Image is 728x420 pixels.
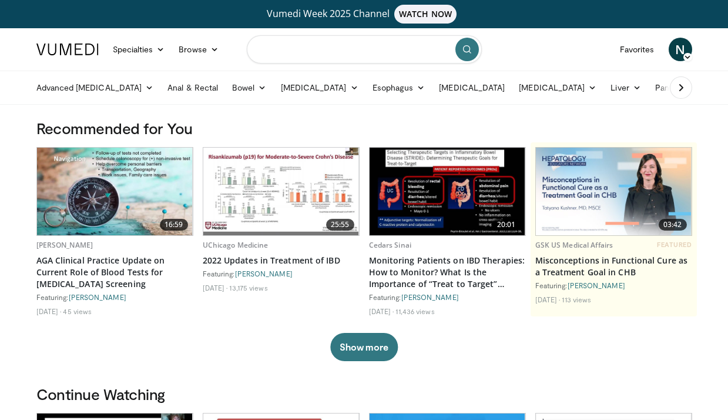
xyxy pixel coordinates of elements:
[225,76,273,99] a: Bowel
[203,269,360,278] div: Featuring:
[36,385,692,404] h3: Continue Watching
[274,76,365,99] a: [MEDICAL_DATA]
[369,292,526,302] div: Featuring:
[370,148,525,235] img: 609225da-72ea-422a-b68c-0f05c1f2df47.620x360_q85_upscale.jpg
[247,35,482,64] input: Search topics, interventions
[657,241,692,249] span: FEATURED
[536,148,692,235] a: 03:42
[669,38,692,61] a: N
[235,269,293,278] a: [PERSON_NAME]
[535,240,613,250] a: GSK US Medical Affairs
[432,76,512,99] a: [MEDICAL_DATA]
[37,148,193,235] img: 9319a17c-ea45-4555-a2c0-30ea7aed39c4.620x360_q85_upscale.jpg
[369,306,394,316] li: [DATE]
[659,219,687,231] span: 03:42
[203,240,269,250] a: UChicago Medicine
[395,306,434,316] li: 11,436 views
[36,240,93,250] a: [PERSON_NAME]
[562,295,591,304] li: 113 views
[203,283,228,292] li: [DATE]
[330,333,398,361] button: Show more
[394,5,457,24] span: WATCH NOW
[63,306,92,316] li: 45 views
[492,219,521,231] span: 20:01
[37,148,193,235] a: 16:59
[36,255,193,290] a: AGA Clinical Practice Update on Current Role of Blood Tests for [MEDICAL_DATA] Screening
[160,76,225,99] a: Anal & Rectal
[370,148,525,235] a: 20:01
[36,119,692,138] h3: Recommended for You
[229,283,267,292] li: 13,175 views
[535,295,561,304] li: [DATE]
[568,281,625,289] a: [PERSON_NAME]
[369,255,526,290] a: Monitoring Patients on IBD Therapies: How to Monitor? What Is the Importance of “Treat to Target”...
[69,293,126,301] a: [PERSON_NAME]
[536,148,692,235] img: 946a363f-977e-482f-b70f-f1516cc744c3.jpg.620x360_q85_upscale.jpg
[326,219,354,231] span: 25:55
[535,281,692,290] div: Featuring:
[535,255,692,278] a: Misconceptions in Functional Cure as a Treatment Goal in CHB
[38,5,690,24] a: Vumedi Week 2025 ChannelWATCH NOW
[613,38,662,61] a: Favorites
[369,240,411,250] a: Cedars Sinai
[172,38,226,61] a: Browse
[203,255,360,266] a: 2022 Updates in Treatment of IBD
[401,293,459,301] a: [PERSON_NAME]
[29,76,161,99] a: Advanced [MEDICAL_DATA]
[203,148,359,235] a: 25:55
[160,219,188,231] span: 16:59
[36,292,193,302] div: Featuring:
[36,306,62,316] li: [DATE]
[512,76,603,99] a: [MEDICAL_DATA]
[365,76,432,99] a: Esophagus
[36,44,99,55] img: VuMedi Logo
[203,148,359,235] img: 9393c547-9b5d-4ed4-b79d-9c9e6c9be491.620x360_q85_upscale.jpg
[106,38,172,61] a: Specialties
[603,76,648,99] a: Liver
